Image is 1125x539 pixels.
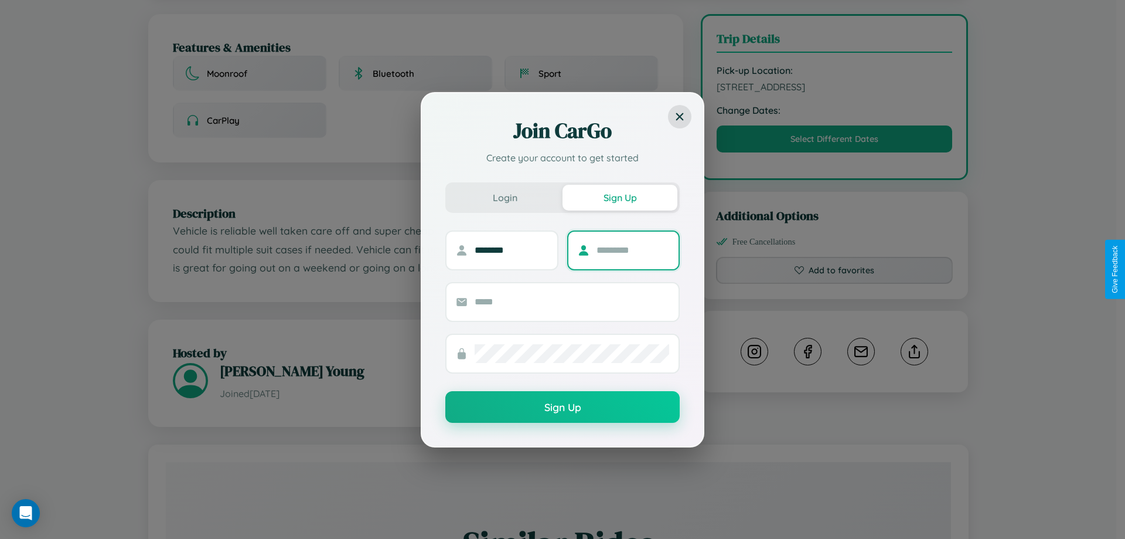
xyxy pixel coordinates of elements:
button: Sign Up [445,391,680,423]
h2: Join CarGo [445,117,680,145]
div: Open Intercom Messenger [12,499,40,527]
p: Create your account to get started [445,151,680,165]
button: Login [448,185,562,211]
button: Sign Up [562,185,677,211]
div: Give Feedback [1111,246,1119,293]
